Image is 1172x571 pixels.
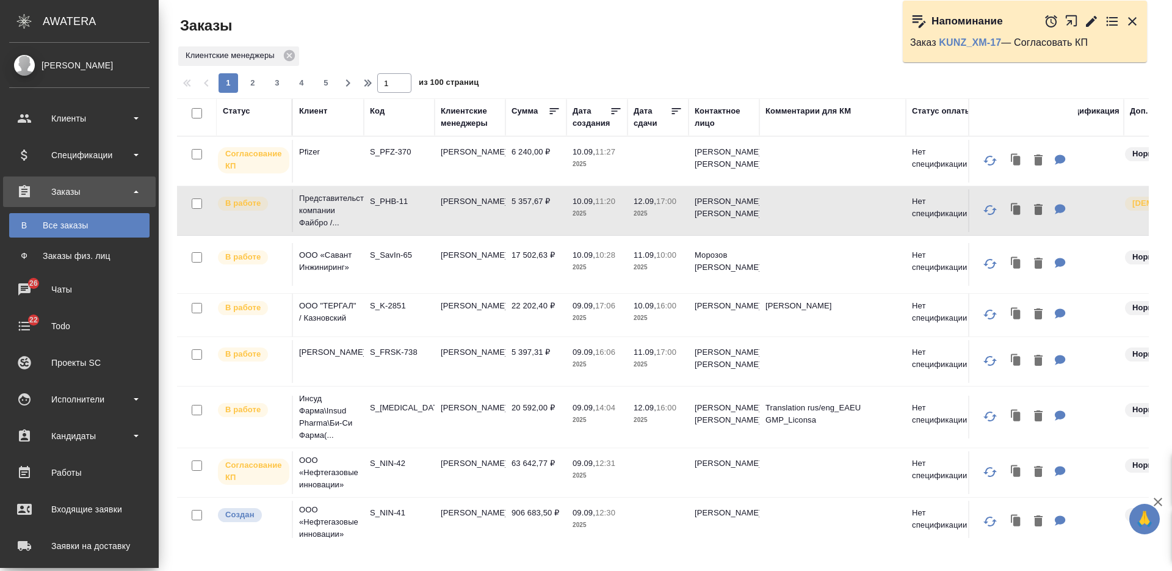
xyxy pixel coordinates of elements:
[689,340,759,383] td: [PERSON_NAME] [PERSON_NAME]
[573,470,621,482] p: 2025
[765,105,851,117] div: Комментарии для КМ
[435,451,505,494] td: [PERSON_NAME]
[505,340,566,383] td: 5 397,31 ₽
[299,346,358,358] p: [PERSON_NAME]
[573,208,621,220] p: 2025
[910,37,1140,49] p: Заказ — Согласовать КП
[370,195,429,208] p: S_PHB-11
[689,140,759,183] td: [PERSON_NAME] [PERSON_NAME]
[299,300,358,324] p: ООО "ТЕРГАЛ" / Казновский
[1105,14,1120,29] button: Перейти в todo
[573,459,595,468] p: 09.09,
[370,105,385,117] div: Код
[1005,302,1028,327] button: Клонировать
[178,46,299,66] div: Клиентские менеджеры
[573,250,595,260] p: 10.09,
[595,250,615,260] p: 10:28
[505,294,566,336] td: 22 202,40 ₽
[3,531,156,561] a: Заявки на доставку
[292,73,311,93] button: 4
[656,301,676,310] p: 16:00
[573,358,621,371] p: 2025
[292,77,311,89] span: 4
[595,459,615,468] p: 12:31
[9,464,150,482] div: Работы
[1028,148,1049,173] button: Удалить
[1028,252,1049,277] button: Удалить
[1005,148,1028,173] button: Клонировать
[1125,14,1140,29] button: Закрыть
[186,49,279,62] p: Клиентские менеджеры
[634,301,656,310] p: 10.09,
[689,294,759,336] td: [PERSON_NAME]
[656,197,676,206] p: 17:00
[225,251,261,263] p: В работе
[573,158,621,170] p: 2025
[634,197,656,206] p: 12.09,
[435,189,505,232] td: [PERSON_NAME]
[9,183,150,201] div: Заказы
[505,396,566,438] td: 20 592,00 ₽
[435,396,505,438] td: [PERSON_NAME]
[656,250,676,260] p: 10:00
[975,195,1005,225] button: Обновить
[1049,302,1072,327] button: Для КМ: Березкина Эрджон Кажуханов
[225,302,261,314] p: В работе
[370,507,429,519] p: S_NIN-41
[3,347,156,378] a: Проекты SC
[573,403,595,412] p: 09.09,
[595,403,615,412] p: 14:04
[689,189,759,232] td: [PERSON_NAME] [PERSON_NAME]
[975,300,1005,329] button: Обновить
[435,501,505,544] td: [PERSON_NAME]
[267,77,287,89] span: 3
[1005,404,1028,429] button: Клонировать
[505,189,566,232] td: 5 357,67 ₽
[595,347,615,357] p: 16:06
[906,243,982,286] td: Нет спецификации
[656,403,676,412] p: 16:00
[1044,14,1058,29] button: Отложить
[765,300,900,312] p: [PERSON_NAME]
[912,105,972,117] div: Статус оплаты
[9,537,150,555] div: Заявки на доставку
[9,146,150,164] div: Спецификации
[1028,349,1049,374] button: Удалить
[906,396,982,438] td: Нет спецификации
[1065,8,1079,34] button: Открыть в новой вкладке
[370,457,429,470] p: S_NIN-42
[299,105,327,117] div: Клиент
[299,504,358,540] p: ООО «Нефтегазовые инновации»
[9,317,150,335] div: Todo
[505,243,566,286] td: 17 502,63 ₽
[689,501,759,544] td: [PERSON_NAME]
[419,75,479,93] span: из 100 страниц
[3,274,156,305] a: 26Чаты
[906,501,982,544] td: Нет спецификации
[217,300,286,316] div: Выставляет ПМ после принятия заказа от КМа
[9,390,150,409] div: Исполнители
[573,301,595,310] p: 09.09,
[634,403,656,412] p: 12.09,
[634,261,682,274] p: 2025
[223,105,250,117] div: Статус
[9,427,150,445] div: Кандидаты
[573,414,621,426] p: 2025
[316,73,336,93] button: 5
[299,454,358,491] p: ООО «Нефтегазовые инновации»
[939,37,1001,48] a: KUNZ_XM-17
[217,346,286,363] div: Выставляет ПМ после принятия заказа от КМа
[267,73,287,93] button: 3
[595,508,615,517] p: 12:30
[22,277,45,289] span: 26
[243,77,262,89] span: 2
[225,404,261,416] p: В работе
[299,146,358,158] p: Pfizer
[505,451,566,494] td: 63 642,77 ₽
[634,250,656,260] p: 11.09,
[225,348,261,360] p: В работе
[595,197,615,206] p: 11:20
[9,109,150,128] div: Клиенты
[225,509,255,521] p: Создан
[316,77,336,89] span: 5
